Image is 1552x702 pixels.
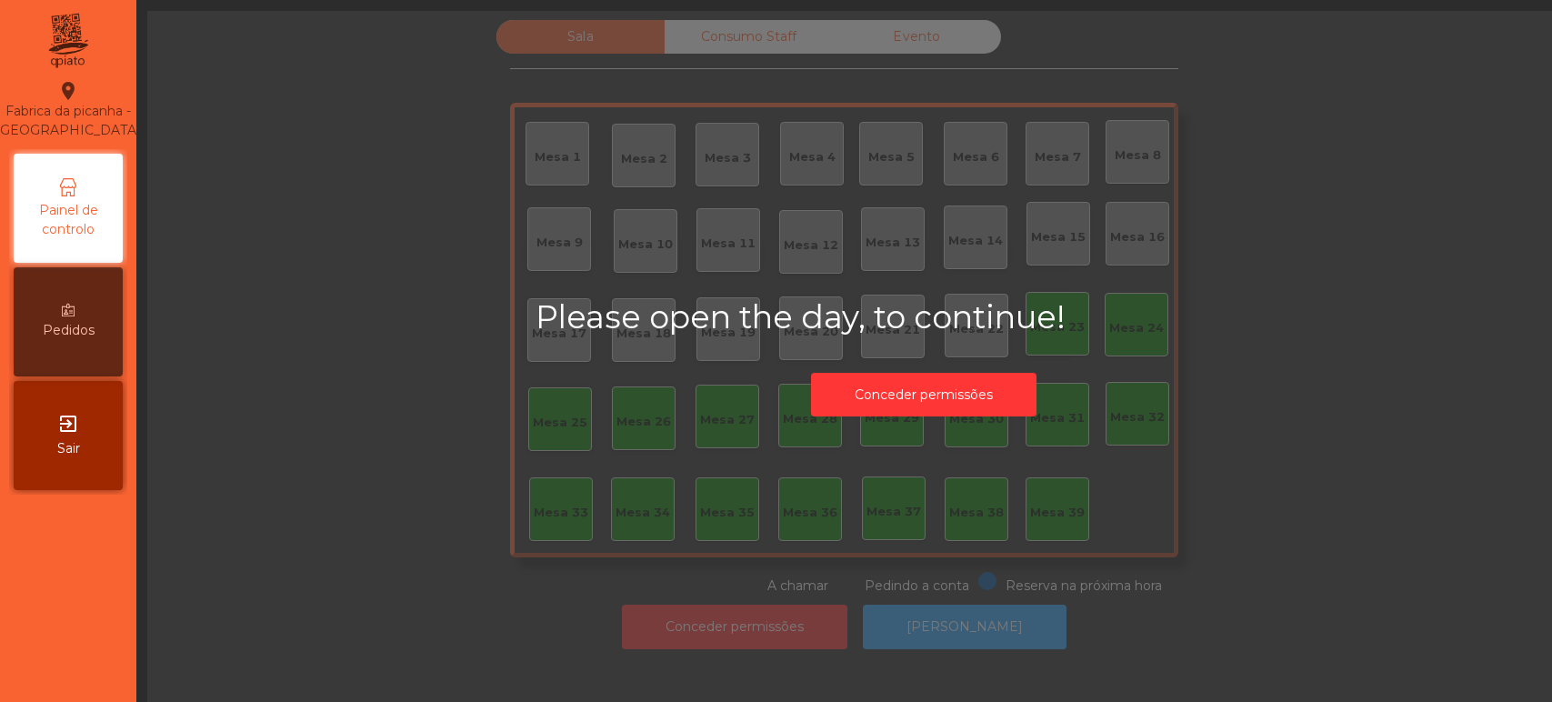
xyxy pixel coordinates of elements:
i: location_on [57,80,79,102]
span: Pedidos [43,321,95,340]
h2: Please open the day, to continue! [536,298,1312,336]
span: Painel de controlo [18,201,118,239]
span: Sair [57,439,80,458]
i: exit_to_app [57,413,79,435]
img: qpiato [45,9,90,73]
button: Conceder permissões [811,373,1036,417]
